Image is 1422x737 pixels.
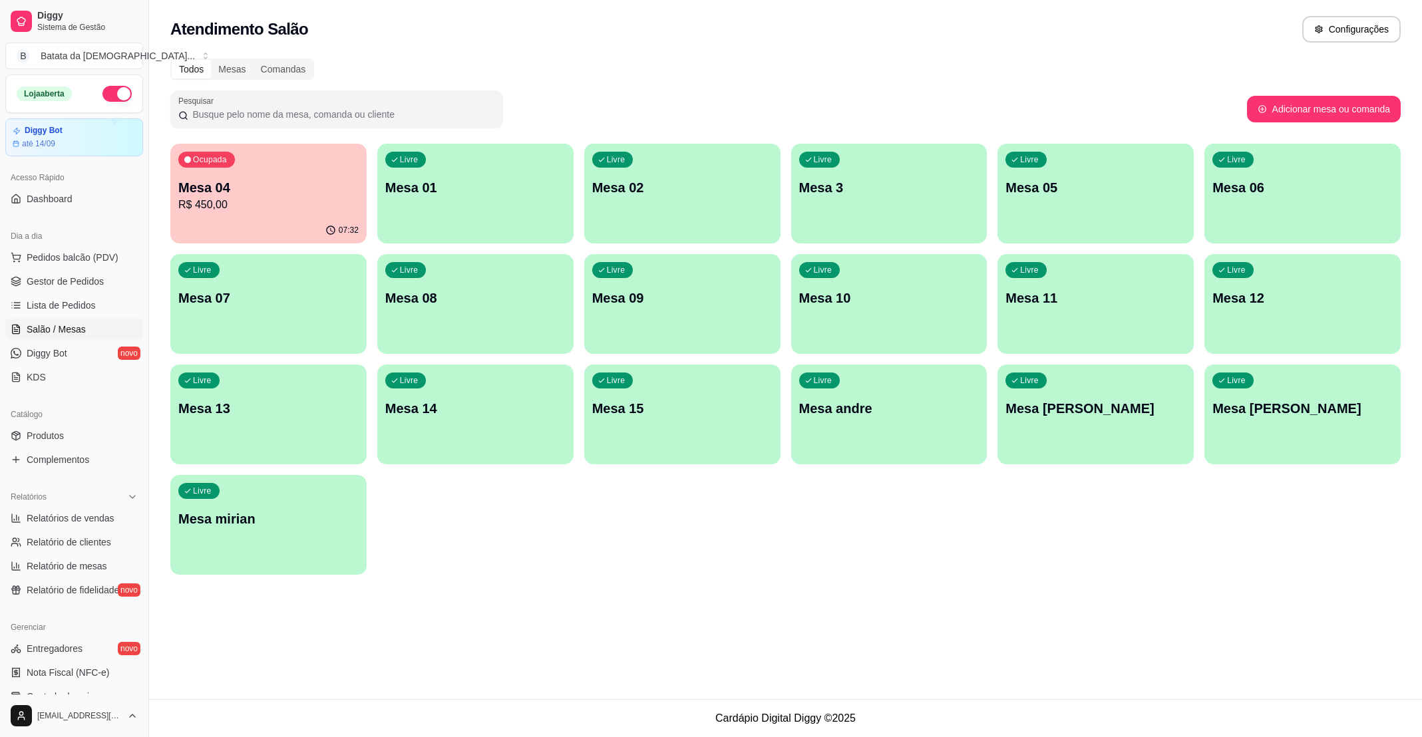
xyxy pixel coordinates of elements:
div: Dia a dia [5,225,143,247]
button: LivreMesa 08 [377,254,574,354]
span: Relatório de clientes [27,535,111,549]
p: Livre [1227,154,1246,165]
a: Relatório de mesas [5,555,143,577]
button: Configurações [1302,16,1401,43]
button: LivreMesa 3 [791,144,987,243]
p: Livre [193,375,212,386]
p: Mesa 02 [592,178,773,197]
p: Livre [400,265,419,275]
p: Mesa 11 [1005,289,1186,307]
a: Entregadoresnovo [5,638,143,659]
p: Livre [814,375,832,386]
button: [EMAIL_ADDRESS][DOMAIN_NAME] [5,700,143,732]
p: 07:32 [339,225,359,235]
a: Salão / Mesas [5,319,143,340]
span: Diggy Bot [27,347,67,360]
p: Livre [1020,375,1039,386]
p: Livre [400,154,419,165]
div: Comandas [254,60,313,78]
span: B [17,49,30,63]
label: Pesquisar [178,95,218,106]
button: LivreMesa [PERSON_NAME] [997,365,1194,464]
button: OcupadaMesa 04R$ 450,0007:32 [170,144,367,243]
button: LivreMesa 10 [791,254,987,354]
p: Livre [1020,265,1039,275]
p: Mesa 09 [592,289,773,307]
p: Mesa [PERSON_NAME] [1005,399,1186,418]
p: Livre [1227,265,1246,275]
p: Mesa andre [799,399,979,418]
p: Livre [607,375,625,386]
button: Alterar Status [102,86,132,102]
button: Adicionar mesa ou comanda [1247,96,1401,122]
span: Controle de caixa [27,690,99,703]
a: Diggy Botaté 14/09 [5,118,143,156]
article: Diggy Bot [25,126,63,136]
p: Mesa 05 [1005,178,1186,197]
button: LivreMesa [PERSON_NAME] [1204,365,1401,464]
div: Loja aberta [17,86,72,101]
button: LivreMesa 01 [377,144,574,243]
p: Livre [607,265,625,275]
p: Mesa 12 [1212,289,1393,307]
p: Mesa 13 [178,399,359,418]
span: Pedidos balcão (PDV) [27,251,118,264]
span: Relatórios de vendas [27,512,114,525]
p: Ocupada [193,154,227,165]
button: LivreMesa andre [791,365,987,464]
button: LivreMesa 06 [1204,144,1401,243]
p: Livre [814,265,832,275]
a: Relatório de fidelidadenovo [5,579,143,601]
span: Sistema de Gestão [37,22,138,33]
a: Nota Fiscal (NFC-e) [5,662,143,683]
a: KDS [5,367,143,388]
p: Livre [193,265,212,275]
p: Mesa [PERSON_NAME] [1212,399,1393,418]
div: Catálogo [5,404,143,425]
p: Livre [400,375,419,386]
button: LivreMesa mirian [170,475,367,575]
div: Mesas [211,60,253,78]
p: Mesa 15 [592,399,773,418]
button: Pedidos balcão (PDV) [5,247,143,268]
button: LivreMesa 12 [1204,254,1401,354]
a: Gestor de Pedidos [5,271,143,292]
article: até 14/09 [22,138,55,149]
a: Lista de Pedidos [5,295,143,316]
a: Relatório de clientes [5,531,143,553]
span: Relatório de mesas [27,559,107,573]
p: Mesa 10 [799,289,979,307]
span: Relatório de fidelidade [27,583,119,597]
p: Livre [814,154,832,165]
a: DiggySistema de Gestão [5,5,143,37]
a: Diggy Botnovo [5,343,143,364]
p: Livre [607,154,625,165]
button: LivreMesa 02 [584,144,781,243]
span: Entregadores [27,642,83,655]
footer: Cardápio Digital Diggy © 2025 [149,699,1422,737]
span: [EMAIL_ADDRESS][DOMAIN_NAME] [37,710,122,721]
a: Complementos [5,449,143,470]
div: Gerenciar [5,617,143,638]
button: LivreMesa 11 [997,254,1194,354]
p: Livre [193,486,212,496]
p: Mesa 08 [385,289,566,307]
p: Mesa 14 [385,399,566,418]
a: Produtos [5,425,143,446]
button: Select a team [5,43,143,69]
p: Mesa 01 [385,178,566,197]
a: Dashboard [5,188,143,210]
h2: Atendimento Salão [170,19,308,40]
button: LivreMesa 13 [170,365,367,464]
button: LivreMesa 15 [584,365,781,464]
span: Relatórios [11,492,47,502]
p: Mesa 06 [1212,178,1393,197]
span: Diggy [37,10,138,22]
button: LivreMesa 07 [170,254,367,354]
span: Dashboard [27,192,73,206]
p: Livre [1020,154,1039,165]
p: Mesa 3 [799,178,979,197]
a: Controle de caixa [5,686,143,707]
button: LivreMesa 14 [377,365,574,464]
input: Pesquisar [188,108,495,121]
